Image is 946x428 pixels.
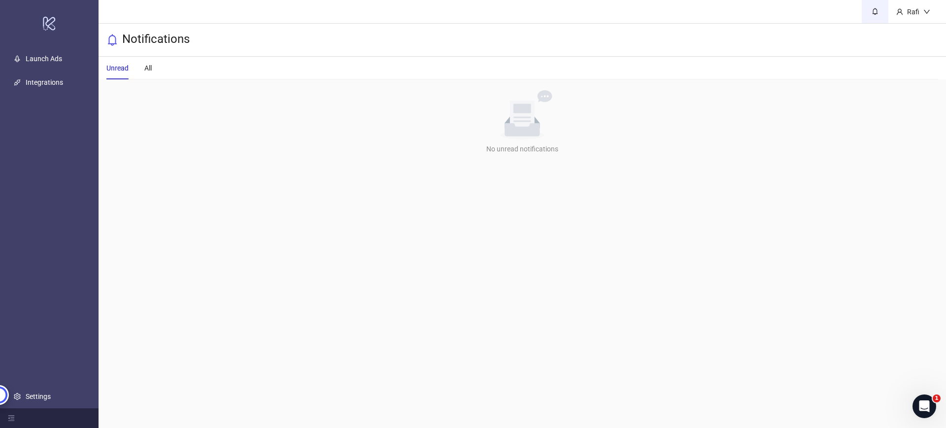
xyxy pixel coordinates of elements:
[8,415,15,422] span: menu-fold
[872,8,878,15] span: bell
[102,143,942,154] div: No unread notifications
[144,63,152,73] div: All
[26,55,62,63] a: Launch Ads
[923,8,930,15] span: down
[896,8,903,15] span: user
[122,32,190,48] h3: Notifications
[933,394,941,402] span: 1
[912,394,936,418] iframe: Intercom live chat
[26,392,51,400] a: Settings
[106,34,118,46] span: bell
[26,78,63,86] a: Integrations
[903,6,923,17] div: Rafi
[106,63,129,73] div: Unread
